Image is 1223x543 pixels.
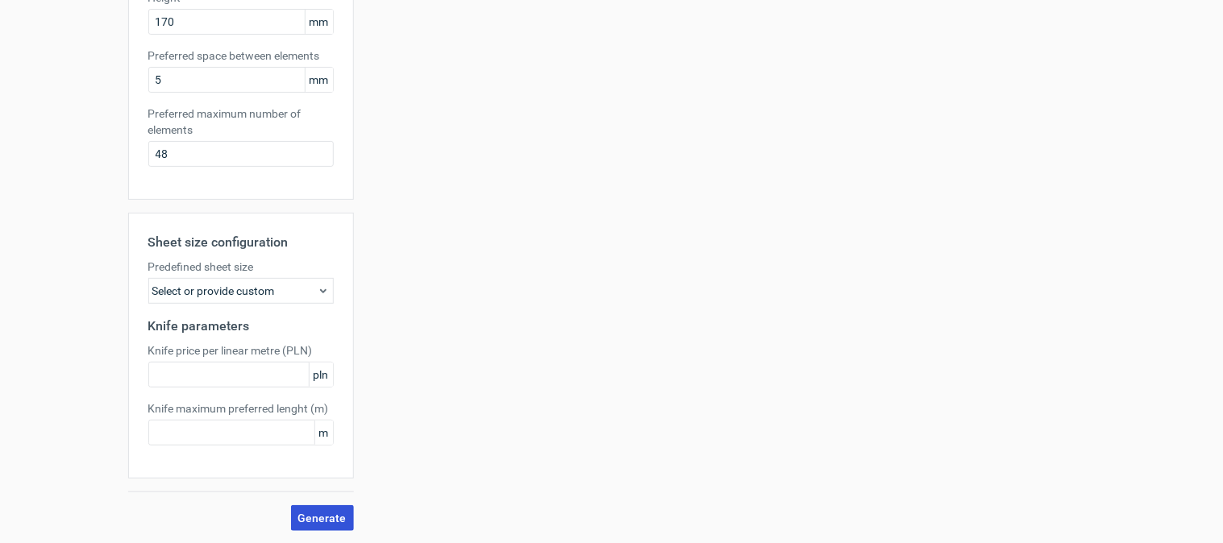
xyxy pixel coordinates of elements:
h2: Knife parameters [148,317,334,336]
h2: Sheet size configuration [148,233,334,252]
label: Preferred space between elements [148,48,334,64]
label: Knife maximum preferred lenght (m) [148,400,334,417]
label: Knife price per linear metre (PLN) [148,342,334,359]
span: mm [305,68,333,92]
span: Generate [298,512,347,524]
span: pln [309,363,333,387]
div: Select or provide custom [148,278,334,304]
label: Preferred maximum number of elements [148,106,334,138]
button: Generate [291,505,354,531]
span: mm [305,10,333,34]
span: m [314,421,333,445]
label: Predefined sheet size [148,259,334,275]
